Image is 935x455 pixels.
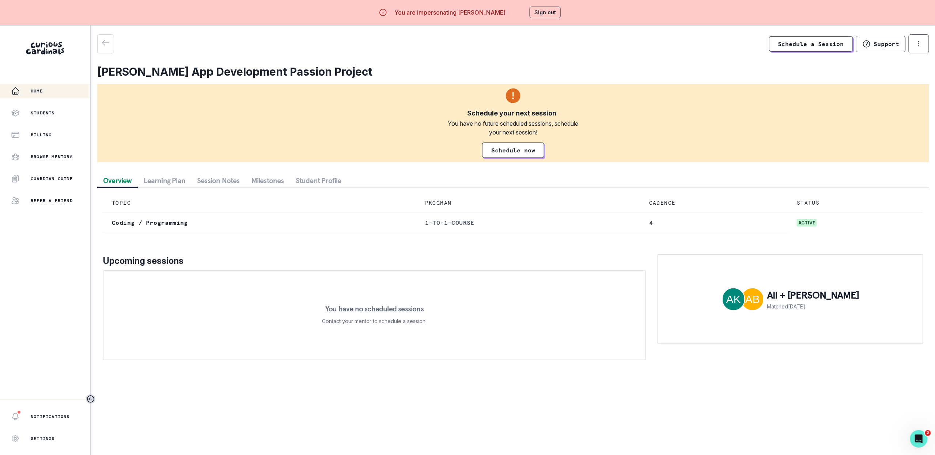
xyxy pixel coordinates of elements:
p: Students [31,110,55,116]
span: 2 [925,430,931,436]
button: options [909,34,929,53]
button: Learning Plan [138,174,192,187]
p: Browse Mentors [31,154,73,160]
p: Contact your mentor to schedule a session! [322,317,427,326]
button: Toggle sidebar [86,394,95,404]
button: Overview [97,174,138,187]
button: Support [856,36,906,52]
p: All + [PERSON_NAME] [767,288,859,303]
td: 4 [640,213,788,232]
td: 1-to-1-course [416,213,640,232]
a: Schedule now [482,143,544,158]
p: Refer a friend [31,198,73,204]
p: Upcoming sessions [103,254,646,268]
img: Curious Cardinals Logo [26,42,64,54]
img: All Kibria [723,288,745,310]
img: Ayush Deb-Bhattacharyya [742,288,764,310]
p: Matched [DATE] [767,303,859,310]
p: You have no scheduled sessions [325,305,424,312]
button: Student Profile [290,174,347,187]
div: Schedule your next session [467,109,556,118]
td: STATUS [788,193,923,213]
td: Coding / Programming [103,213,416,232]
p: Guardian Guide [31,176,73,182]
p: Notifications [31,414,70,420]
div: You have no future scheduled sessions, schedule your next session! [443,119,583,137]
td: PROGRAM [416,193,640,213]
h2: [PERSON_NAME] App Development Passion Project [97,65,929,78]
td: CADENCE [640,193,788,213]
button: Sign out [530,7,561,18]
p: Home [31,88,43,94]
span: active [797,219,817,227]
iframe: Intercom live chat [910,430,928,448]
td: TOPIC [103,193,416,213]
p: You are impersonating [PERSON_NAME] [395,8,506,17]
button: Milestones [246,174,290,187]
p: Billing [31,132,52,138]
a: Schedule a Session [769,36,853,52]
p: Settings [31,436,55,441]
p: Support [874,40,900,48]
button: Session Notes [191,174,246,187]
